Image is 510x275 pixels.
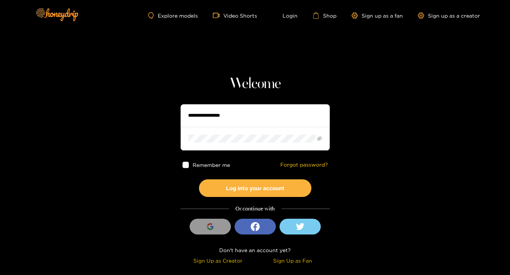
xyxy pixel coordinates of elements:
span: eye-invisible [317,136,322,141]
div: Don't have an account yet? [181,246,330,254]
a: Shop [313,12,337,19]
div: Sign Up as Creator [182,256,253,265]
a: Explore models [148,12,197,19]
span: video-camera [213,12,223,19]
h1: Welcome [181,75,330,93]
a: Login [272,12,298,19]
a: Sign up as a fan [351,12,403,19]
a: Forgot password? [280,162,328,168]
span: Remember me [192,162,230,168]
button: Log into your account [199,179,311,197]
div: Sign Up as Fan [257,256,328,265]
a: Sign up as a creator [418,12,480,19]
div: Or continue with [181,204,330,213]
a: Video Shorts [213,12,257,19]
